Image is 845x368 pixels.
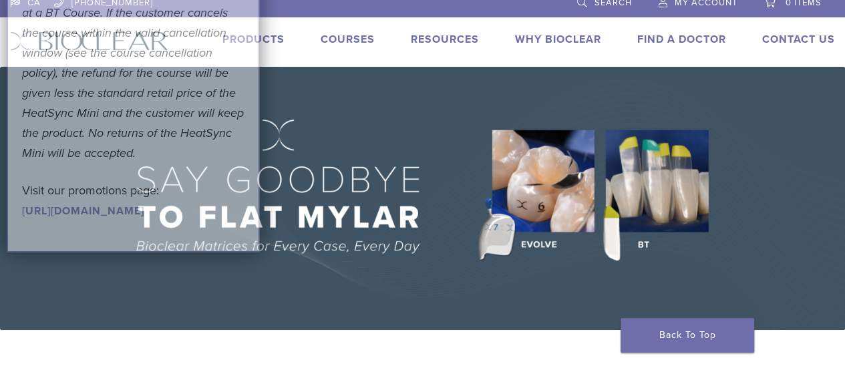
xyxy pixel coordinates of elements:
[637,33,726,46] a: Find A Doctor
[515,33,601,46] a: Why Bioclear
[22,204,144,218] a: [URL][DOMAIN_NAME]
[621,318,754,353] a: Back To Top
[22,180,245,220] p: Visit our promotions page:
[762,33,835,46] a: Contact Us
[321,33,375,46] a: Courses
[411,33,479,46] a: Resources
